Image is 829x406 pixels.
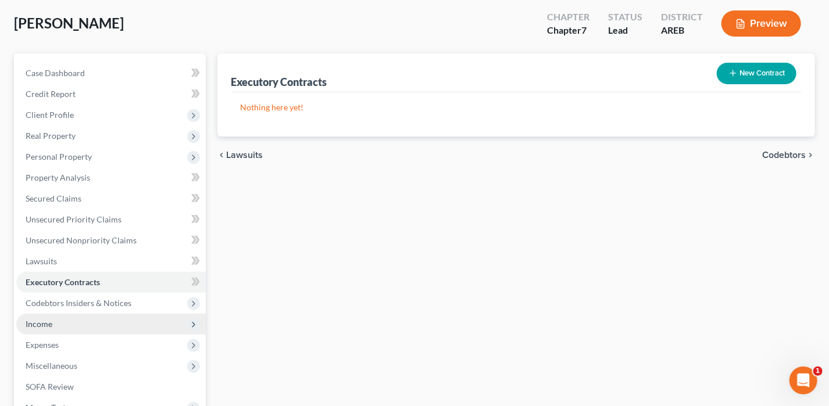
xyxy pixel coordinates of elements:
span: Expenses [26,340,59,350]
span: Property Analysis [26,173,90,182]
span: Credit Report [26,89,76,99]
span: 7 [581,24,587,35]
a: Unsecured Nonpriority Claims [16,230,206,251]
div: AREB [661,24,703,37]
a: Lawsuits [16,251,206,272]
span: 1 [813,367,823,376]
span: [PERSON_NAME] [14,15,124,31]
a: Case Dashboard [16,63,206,84]
div: Status [608,10,642,24]
a: Unsecured Priority Claims [16,209,206,230]
div: District [661,10,703,24]
span: Miscellaneous [26,361,77,371]
iframe: Intercom live chat [789,367,817,394]
a: Property Analysis [16,167,206,188]
span: Real Property [26,131,76,141]
a: SOFA Review [16,376,206,397]
button: chevron_left Lawsuits [217,150,263,160]
button: Preview [721,10,801,37]
p: Nothing here yet! [241,102,792,113]
i: chevron_left [217,150,227,160]
a: Secured Claims [16,188,206,209]
a: Credit Report [16,84,206,105]
button: New Contract [717,63,796,84]
span: Unsecured Nonpriority Claims [26,235,137,245]
div: Chapter [547,10,589,24]
span: Personal Property [26,152,92,161]
span: Executory Contracts [26,277,100,287]
span: Codebtors Insiders & Notices [26,298,131,308]
span: SOFA Review [26,382,74,391]
span: Income [26,319,52,329]
a: Executory Contracts [16,272,206,293]
span: Case Dashboard [26,68,85,78]
span: Codebtors [762,150,806,160]
div: Lead [608,24,642,37]
span: Lawsuits [227,150,263,160]
span: Unsecured Priority Claims [26,214,122,224]
div: Chapter [547,24,589,37]
button: Codebtors chevron_right [762,150,815,160]
i: chevron_right [806,150,815,160]
span: Client Profile [26,110,74,120]
div: Executory Contracts [231,75,327,89]
span: Lawsuits [26,256,57,266]
span: Secured Claims [26,193,81,203]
